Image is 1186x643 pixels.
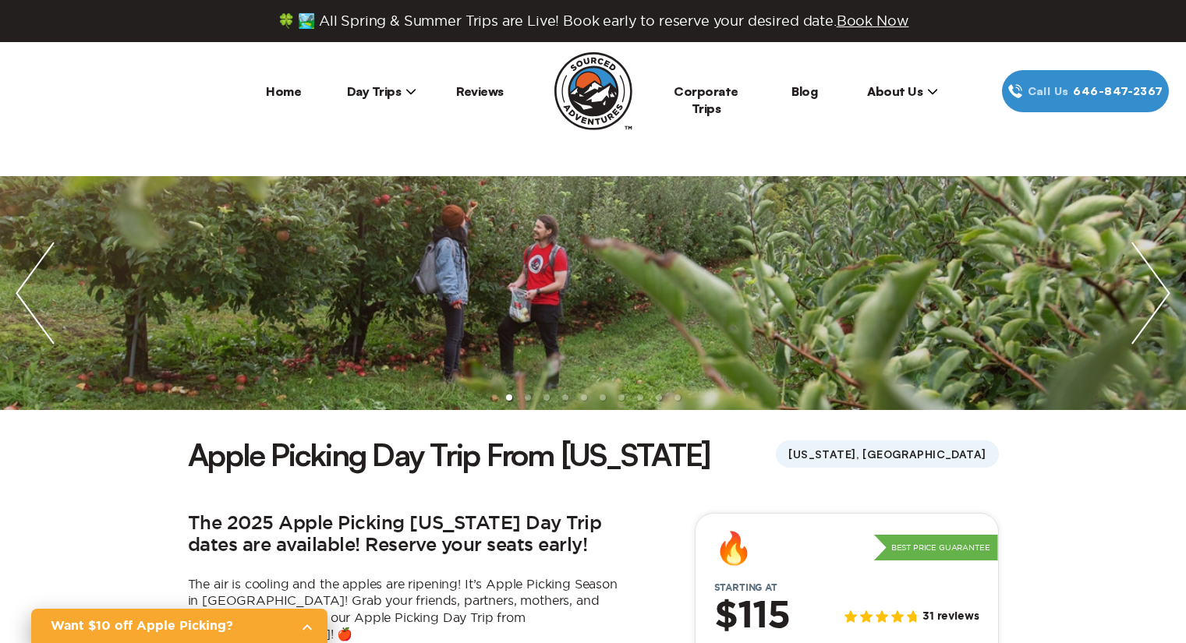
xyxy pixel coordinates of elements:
[776,440,998,468] span: [US_STATE], [GEOGRAPHIC_DATA]
[456,83,504,99] a: Reviews
[525,394,531,401] li: slide item 2
[1116,176,1186,410] img: next slide / item
[637,394,643,401] li: slide item 8
[618,394,625,401] li: slide item 7
[922,610,979,624] span: 31 reviews
[674,394,681,401] li: slide item 10
[867,83,938,99] span: About Us
[554,52,632,130] img: Sourced Adventures company logo
[1023,83,1074,100] span: Call Us
[51,617,289,635] h2: Want $10 off Apple Picking?
[696,582,796,593] span: Starting at
[31,609,327,643] a: Want $10 off Apple Picking?
[1002,70,1169,112] a: Call Us646‍-847‍-2367
[266,83,301,99] a: Home
[600,394,606,401] li: slide item 6
[581,394,587,401] li: slide item 5
[874,535,998,561] p: Best Price Guarantee
[791,83,817,99] a: Blog
[188,513,625,557] h2: The 2025 Apple Picking [US_STATE] Day Trip dates are available! Reserve your seats early!
[562,394,568,401] li: slide item 4
[656,394,662,401] li: slide item 9
[347,83,417,99] span: Day Trips
[714,532,753,564] div: 🔥
[714,596,790,637] h2: $115
[278,12,909,30] span: 🍀 🏞️ All Spring & Summer Trips are Live! Book early to reserve your desired date.
[506,394,512,401] li: slide item 1
[674,83,738,116] a: Corporate Trips
[188,576,625,643] p: The air is cooling and the apples are ripening! It’s Apple Picking Season in [GEOGRAPHIC_DATA]! G...
[543,394,550,401] li: slide item 3
[1073,83,1163,100] span: 646‍-847‍-2367
[837,13,909,28] span: Book Now
[188,433,711,475] h1: Apple Picking Day Trip From [US_STATE]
